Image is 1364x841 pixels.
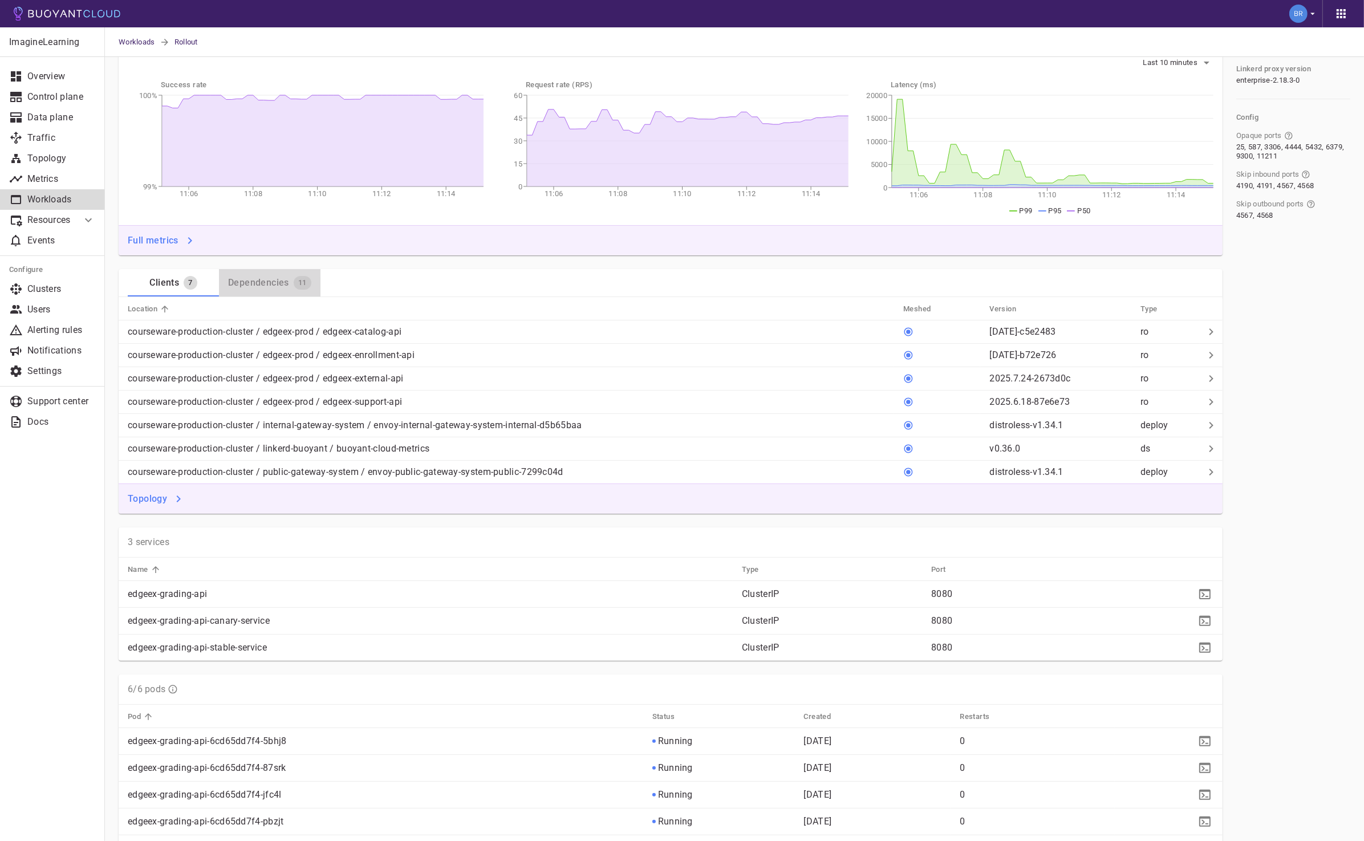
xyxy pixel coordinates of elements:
[161,80,484,90] h5: Success rate
[1077,206,1090,215] span: P50
[903,304,931,314] h5: Meshed
[960,736,1114,747] p: 0
[1289,5,1308,23] img: Blake Romano
[514,91,522,100] tspan: 60
[514,114,522,123] tspan: 45
[1143,54,1214,71] button: Last 10 minutes
[27,71,95,82] p: Overview
[652,712,675,721] h5: Status
[27,416,95,428] p: Docs
[128,684,165,695] p: 6/6 pods
[883,184,887,192] tspan: 0
[308,189,327,198] tspan: 11:10
[526,80,849,90] h5: Request rate (RPS)
[128,537,169,548] p: 3 services
[128,373,404,384] p: courseware-production-cluster / edgeex-prod / edgeex-external-api
[143,182,157,191] tspan: 99%
[1301,170,1310,179] svg: Ports that bypass the Linkerd proxy for incoming connections
[658,789,693,801] p: Running
[128,642,733,653] p: edgeex-grading-api-stable-service
[1196,589,1213,598] span: kubectl -n edgeex-prod describe service edgeex-grading-api
[372,189,391,198] tspan: 11:12
[802,189,821,198] tspan: 11:14
[1236,200,1304,209] span: Skip outbound ports
[128,736,643,747] p: edgeex-grading-api-6cd65dd7f4-5bhj8
[128,588,733,600] p: edgeex-grading-api
[989,396,1070,407] p: 2025.6.18-87e6e73
[1140,466,1200,478] p: deploy
[128,789,643,801] p: edgeex-grading-api-6cd65dd7f4-jfc4l
[742,565,759,574] h5: Type
[960,789,1114,801] p: 0
[168,684,178,694] svg: Running pods in current release / Expected pods
[989,350,1056,360] p: [DATE]-b72e726
[931,642,1079,653] p: 8080
[658,736,693,747] p: Running
[960,816,1114,827] p: 0
[1140,420,1200,431] p: deploy
[1196,763,1213,772] span: kubectl -n edgeex-prod describe po/edgeex-grading-api-6cd65dd7f4-87srk
[1236,64,1311,74] h5: Linkerd proxy version
[128,443,429,454] p: courseware-production-cluster / linkerd-buoyant / buoyant-cloud-metrics
[139,91,157,100] tspan: 100%
[1236,211,1273,220] span: 4567, 4568
[27,91,95,103] p: Control plane
[1140,304,1172,314] span: Type
[1196,816,1213,826] span: kubectl -n edgeex-prod describe po/edgeex-grading-api-6cd65dd7f4-pbzjt
[1020,206,1033,215] span: P99
[931,565,946,574] h5: Port
[9,265,95,274] h5: Configure
[128,304,172,314] span: Location
[803,816,831,827] relative-time: [DATE]
[1140,396,1200,408] p: ro
[658,816,693,827] p: Running
[1284,131,1293,140] svg: Ports that skip Linkerd protocol detection
[119,27,160,57] a: Workloads
[742,642,922,653] p: ClusterIP
[27,304,95,315] p: Users
[910,190,928,199] tspan: 11:06
[803,736,831,746] relative-time: [DATE]
[673,189,692,198] tspan: 11:10
[128,235,178,246] h4: Full metrics
[437,189,456,198] tspan: 11:14
[989,420,1063,430] p: distroless-v1.34.1
[803,789,831,800] relative-time: [DATE]
[803,762,831,773] relative-time: [DATE]
[1167,190,1186,199] tspan: 11:14
[652,712,689,722] span: Status
[128,269,219,296] a: Clients7
[27,235,95,246] p: Events
[128,564,163,575] span: Name
[27,112,95,123] p: Data plane
[224,273,289,289] div: Dependencies
[9,36,95,48] p: ImagineLearning
[931,615,1079,627] p: 8080
[123,230,199,251] button: Full metrics
[128,466,563,478] p: courseware-production-cluster / public-gateway-system / envoy-public-gateway-system-public-7299c04d
[989,326,1056,337] p: [DATE]-c5e2483
[128,420,582,431] p: courseware-production-cluster / internal-gateway-system / envoy-internal-gateway-system-internal-...
[27,365,95,377] p: Settings
[1236,143,1348,161] span: 25, 587, 3306, 4444, 5432, 6379, 9300, 11211
[960,762,1114,774] p: 0
[1196,616,1213,625] span: kubectl -n edgeex-prod describe service edgeex-grading-api-canary-service
[128,350,415,361] p: courseware-production-cluster / edgeex-prod / edgeex-enrollment-api
[931,564,961,575] span: Port
[27,396,95,407] p: Support center
[27,214,72,226] p: Resources
[545,189,563,198] tspan: 11:06
[1140,443,1200,454] p: ds
[609,189,628,198] tspan: 11:08
[1236,170,1299,179] span: Skip inbound ports
[145,273,179,289] div: Clients
[1140,373,1200,384] p: ro
[27,173,95,185] p: Metrics
[1306,200,1316,209] svg: Ports that bypass the Linkerd proxy for outgoing connections
[128,712,156,722] span: Pod
[123,489,188,509] button: Topology
[27,345,95,356] p: Notifications
[931,588,1079,600] p: 8080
